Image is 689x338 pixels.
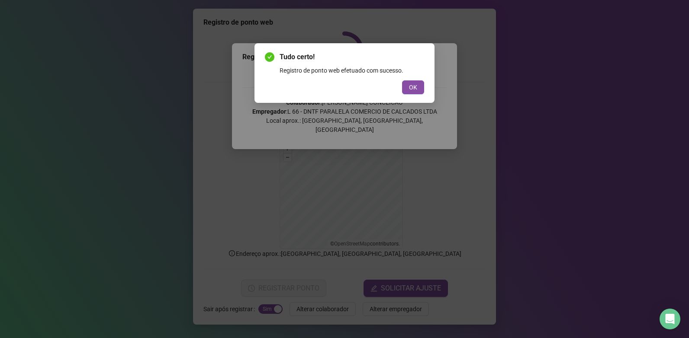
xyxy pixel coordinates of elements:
div: Open Intercom Messenger [660,309,680,329]
button: OK [402,80,424,94]
span: check-circle [265,52,274,62]
span: OK [409,83,417,92]
span: Tudo certo! [280,52,424,62]
div: Registro de ponto web efetuado com sucesso. [280,66,424,75]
